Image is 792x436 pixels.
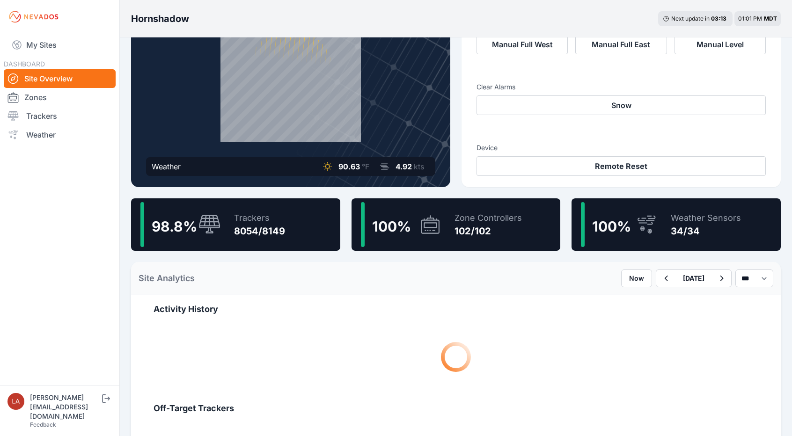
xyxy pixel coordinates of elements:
[30,421,56,428] a: Feedback
[477,143,766,153] h3: Device
[152,161,181,172] div: Weather
[4,107,116,125] a: Trackers
[764,15,777,22] span: MDT
[154,303,758,316] h2: Activity History
[154,402,758,415] h2: Off-Target Trackers
[4,60,45,68] span: DASHBOARD
[352,198,561,251] a: 100%Zone Controllers102/102
[671,15,710,22] span: Next update in
[30,393,100,421] div: [PERSON_NAME][EMAIL_ADDRESS][DOMAIN_NAME]
[7,9,60,24] img: Nevados
[671,225,741,238] div: 34/34
[477,95,766,115] button: Snow
[455,225,522,238] div: 102/102
[4,34,116,56] a: My Sites
[621,269,652,287] button: Now
[455,211,522,225] div: Zone Controllers
[396,162,412,171] span: 4.92
[139,272,195,285] h2: Site Analytics
[338,162,360,171] span: 90.63
[4,69,116,88] a: Site Overview
[575,35,667,54] button: Manual Full East
[131,12,189,25] h3: Hornshadow
[234,211,285,225] div: Trackers
[362,162,369,171] span: °F
[572,198,781,251] a: 100%Weather Sensors34/34
[675,35,766,54] button: Manual Level
[234,225,285,238] div: 8054/8149
[592,218,631,235] span: 100 %
[4,125,116,144] a: Weather
[711,15,728,22] div: 03 : 13
[131,198,340,251] a: 98.8%Trackers8054/8149
[738,15,762,22] span: 01:01 PM
[372,218,411,235] span: 100 %
[477,35,568,54] button: Manual Full West
[414,162,424,171] span: kts
[7,393,24,410] img: laura@nevados.solar
[4,88,116,107] a: Zones
[477,82,766,92] h3: Clear Alarms
[671,211,741,225] div: Weather Sensors
[675,270,712,287] button: [DATE]
[477,156,766,176] button: Remote Reset
[131,7,189,31] nav: Breadcrumb
[152,218,197,235] span: 98.8 %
